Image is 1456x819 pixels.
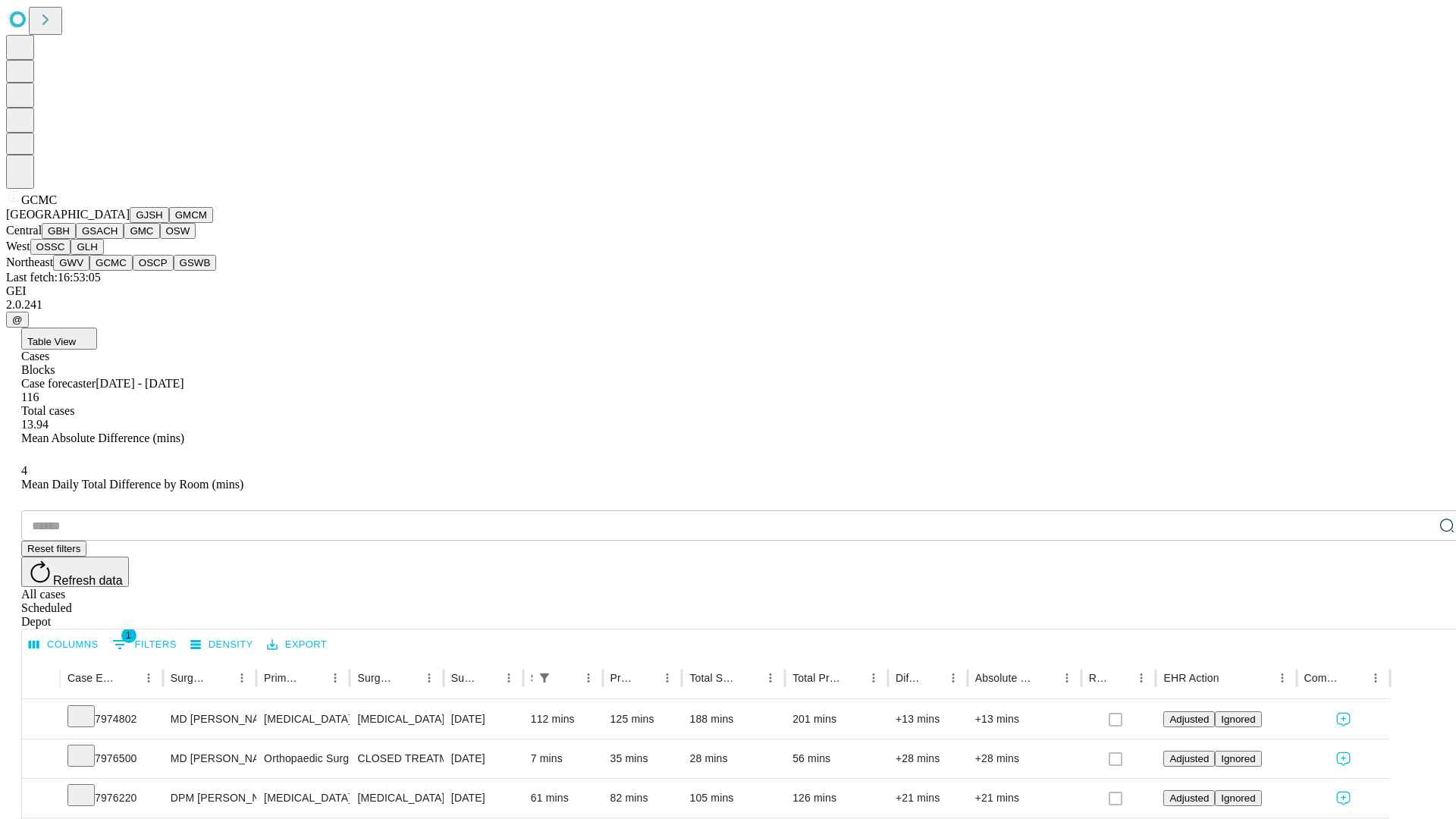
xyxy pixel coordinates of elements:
[6,271,101,284] span: Last fetch: 16:53:05
[169,207,213,223] button: GMCM
[67,700,155,739] div: 7974802
[76,223,124,239] button: GSACH
[21,404,74,417] span: Total cases
[531,672,532,684] div: Scheduled In Room Duration
[760,667,781,689] button: Menu
[534,667,555,689] button: Show filters
[896,739,960,778] div: +28 mins
[975,672,1034,684] div: Absolute Difference
[635,667,657,689] button: Sort
[896,672,920,684] div: Difference
[231,667,253,689] button: Menu
[108,632,180,657] button: Show filters
[1131,667,1152,689] button: Menu
[117,667,138,689] button: Sort
[21,431,184,444] span: Mean Absolute Difference (mins)
[610,672,635,684] div: Predicted In Room Duration
[21,464,27,477] span: 4
[1109,667,1131,689] button: Sort
[171,672,209,684] div: Surgeon Name
[53,255,89,271] button: GWV
[792,672,840,684] div: Total Predicted Duration
[1163,790,1215,806] button: Adjusted
[12,314,23,325] span: @
[531,739,595,778] div: 7 mins
[138,667,159,689] button: Menu
[792,779,880,817] div: 126 mins
[263,633,331,657] button: Export
[160,223,196,239] button: OSW
[842,667,863,689] button: Sort
[174,255,217,271] button: GSWB
[1221,792,1255,804] span: Ignored
[1169,753,1209,764] span: Adjusted
[121,628,136,643] span: 1
[357,779,435,817] div: [MEDICAL_DATA] COMPLETE EXCISION OTHER [MEDICAL_DATA] HEAD
[451,739,516,778] div: [DATE]
[534,667,555,689] div: 1 active filter
[1221,753,1255,764] span: Ignored
[71,239,103,255] button: GLH
[451,672,475,684] div: Surgery Date
[397,667,419,689] button: Sort
[921,667,943,689] button: Sort
[6,208,130,221] span: [GEOGRAPHIC_DATA]
[419,667,440,689] button: Menu
[975,700,1074,739] div: +13 mins
[264,672,302,684] div: Primary Service
[67,779,155,817] div: 7976220
[689,739,777,778] div: 28 mins
[357,672,395,684] div: Surgery Name
[689,779,777,817] div: 105 mins
[133,255,174,271] button: OSCP
[210,667,231,689] button: Sort
[610,739,675,778] div: 35 mins
[21,478,243,491] span: Mean Daily Total Difference by Room (mins)
[1035,667,1056,689] button: Sort
[498,667,519,689] button: Menu
[1169,714,1209,725] span: Adjusted
[96,377,184,390] span: [DATE] - [DATE]
[610,779,675,817] div: 82 mins
[943,667,964,689] button: Menu
[67,672,115,684] div: Case Epic Id
[1215,751,1261,767] button: Ignored
[130,207,169,223] button: GJSH
[325,667,346,689] button: Menu
[124,223,159,239] button: GMC
[477,667,498,689] button: Sort
[6,256,53,268] span: Northeast
[531,779,595,817] div: 61 mins
[25,633,102,657] button: Select columns
[21,328,97,350] button: Table View
[896,700,960,739] div: +13 mins
[1272,667,1293,689] button: Menu
[1169,792,1209,804] span: Adjusted
[1163,711,1215,727] button: Adjusted
[975,779,1074,817] div: +21 mins
[1056,667,1078,689] button: Menu
[21,193,57,206] span: GCMC
[21,418,49,431] span: 13.94
[21,541,86,557] button: Reset filters
[171,779,249,817] div: DPM [PERSON_NAME] [PERSON_NAME] Dpm
[1221,714,1255,725] span: Ignored
[1304,672,1342,684] div: Comments
[689,672,737,684] div: Total Scheduled Duration
[171,700,249,739] div: MD [PERSON_NAME] [PERSON_NAME] Md
[21,557,129,587] button: Refresh data
[610,700,675,739] div: 125 mins
[1163,751,1215,767] button: Adjusted
[30,707,52,733] button: Expand
[30,786,52,812] button: Expand
[689,700,777,739] div: 188 mins
[21,377,96,390] span: Case forecaster
[67,739,155,778] div: 7976500
[89,255,133,271] button: GCMC
[557,667,578,689] button: Sort
[1365,667,1386,689] button: Menu
[1215,711,1261,727] button: Ignored
[21,391,39,403] span: 116
[27,336,76,347] span: Table View
[357,700,435,739] div: [MEDICAL_DATA] LEG THROUGH [MEDICAL_DATA] AND [MEDICAL_DATA]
